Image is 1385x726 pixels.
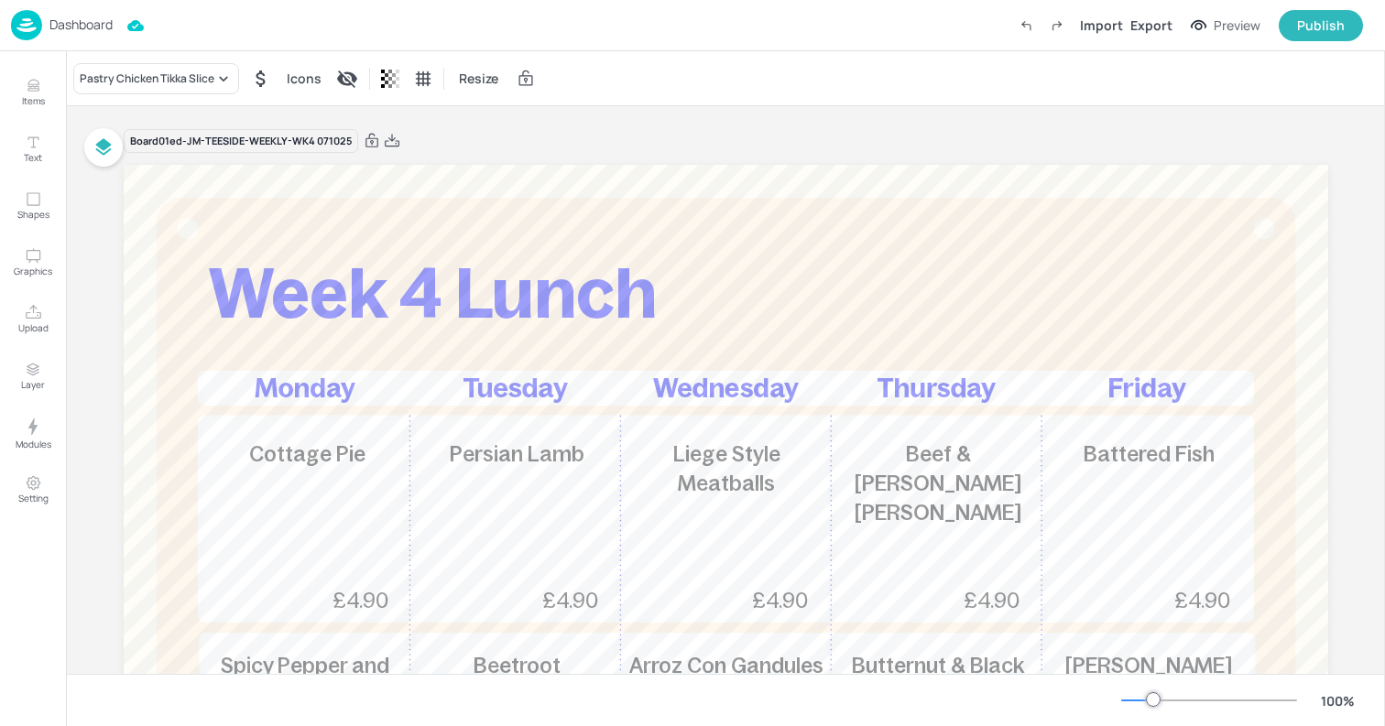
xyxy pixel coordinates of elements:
[333,64,362,93] div: Display condition
[1130,16,1172,35] div: Export
[1041,10,1073,41] label: Redo (Ctrl + Y)
[210,654,401,707] span: Spicy Pepper and Kidney Bean Burrito
[1065,654,1232,677] span: [PERSON_NAME]
[629,654,823,677] span: Arroz Con Gandules
[1080,16,1123,35] div: Import
[333,589,388,612] span: £4.90
[11,10,42,40] img: logo-86c26b7e.jpg
[1214,16,1260,36] div: Preview
[283,64,325,93] div: Icons
[246,64,276,93] div: Hide symbol
[1297,16,1345,36] div: Publish
[964,589,1020,612] span: £4.90
[1180,12,1271,39] button: Preview
[673,442,780,495] span: Liege Style Meatballs
[752,589,808,612] span: £4.90
[1010,10,1041,41] label: Undo (Ctrl + Z)
[1315,691,1359,710] div: 100 %
[453,654,580,707] span: Beetroot Bourguignon
[455,69,502,88] span: Resize
[80,70,214,87] div: Pastry Chicken Tikka Slice
[124,129,358,154] div: Board 01ed-JM-TEESIDE-WEEKLY-WK4 071025
[1084,442,1215,466] span: Battered Fish
[249,442,365,466] span: Cottage Pie
[1174,589,1230,612] span: £4.90
[852,654,1024,707] span: Butternut & Black Bean Chilli
[209,255,657,332] span: Week 4 Lunch
[1279,10,1363,41] button: Publish
[855,442,1021,525] span: Beef & [PERSON_NAME] [PERSON_NAME]
[450,442,584,466] span: Persian Lamb
[542,589,598,612] span: £4.90
[49,18,113,31] p: Dashboard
